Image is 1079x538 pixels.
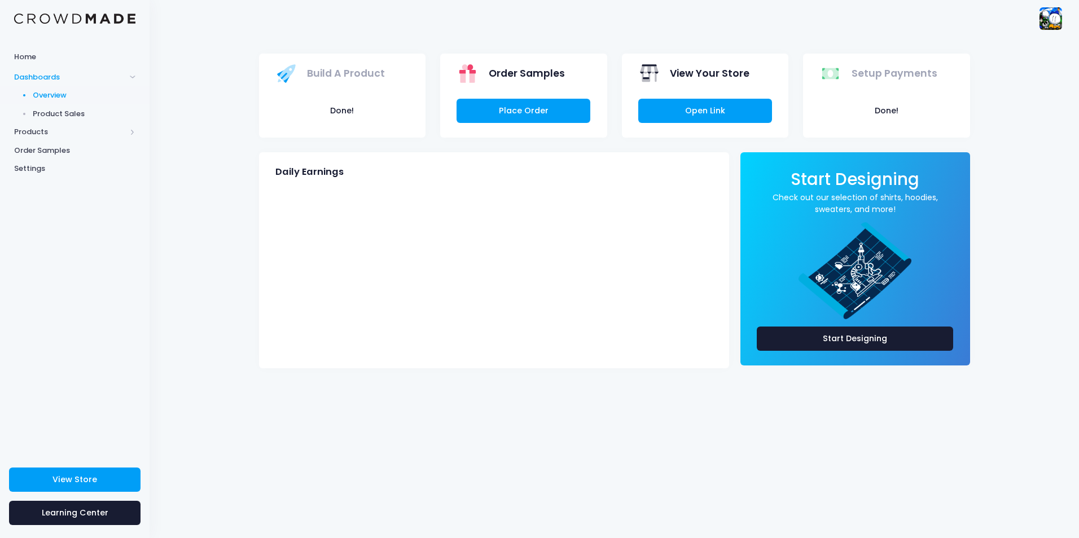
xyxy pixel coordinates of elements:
span: Home [14,51,135,63]
span: Overview [33,90,136,101]
img: User [1039,7,1062,30]
span: Product Sales [33,108,136,120]
span: Start Designing [791,167,919,191]
a: Start Designing [791,177,919,188]
span: Order Samples [14,145,135,156]
a: Check out our selection of shirts, hoodies, sweaters, and more! [757,192,954,215]
button: Done! [819,99,953,123]
a: Open Link [638,99,772,123]
span: Settings [14,163,135,174]
span: Products [14,126,126,138]
span: Daily Earnings [275,166,344,178]
a: Start Designing [757,327,954,351]
button: Done! [275,99,409,123]
span: Order Samples [489,66,565,81]
a: Place Order [457,99,590,123]
span: Dashboards [14,72,126,83]
span: Learning Center [42,507,108,518]
img: Logo [14,14,135,24]
span: View Store [52,474,97,485]
a: View Store [9,468,141,492]
span: Build A Product [307,66,385,81]
span: Setup Payments [852,66,937,81]
a: Learning Center [9,501,141,525]
span: View Your Store [670,66,749,81]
